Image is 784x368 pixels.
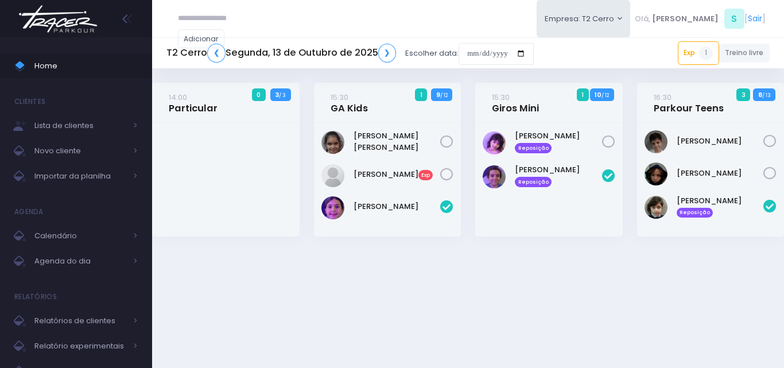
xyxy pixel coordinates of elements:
[645,162,667,185] img: Yeshe Idargo Kis
[630,6,770,32] div: [ ]
[436,90,440,99] strong: 9
[601,92,609,99] small: / 12
[677,208,713,218] span: Reposição
[275,90,279,99] strong: 3
[14,200,44,223] h4: Agenda
[748,13,762,25] a: Sair
[14,90,45,113] h4: Clientes
[515,143,552,153] span: Reposição
[677,195,763,218] a: [PERSON_NAME] Reposição
[331,91,368,114] a: 15:30GA Kids
[34,169,126,184] span: Importar da planilha
[719,44,770,63] a: Treino livre
[724,9,744,29] span: S
[515,130,601,153] a: [PERSON_NAME] Reposição
[321,164,344,187] img: Manuella Uemura Neves Magela
[252,88,266,101] span: 0
[418,170,433,180] span: Exp
[762,92,771,99] small: / 13
[577,88,589,101] span: 1
[34,144,126,158] span: Novo cliente
[14,285,57,308] h4: Relatórios
[321,131,344,154] img: Laura da Silva Borges
[34,118,126,133] span: Lista de clientes
[34,254,126,269] span: Agenda do dia
[736,88,750,101] span: 3
[178,29,225,48] a: Adicionar
[635,13,650,25] span: Olá,
[677,135,763,147] a: [PERSON_NAME]
[677,168,763,179] a: [PERSON_NAME]
[415,88,427,101] span: 1
[169,91,218,114] a: 14:00Particular
[595,90,601,99] strong: 10
[645,130,667,153] img: Gabriel Amaral Alves
[34,59,138,73] span: Home
[678,41,719,64] a: Exp1
[354,130,440,153] a: [PERSON_NAME] [PERSON_NAME]
[34,313,126,328] span: Relatórios de clientes
[279,92,286,99] small: / 3
[758,90,762,99] strong: 8
[169,92,187,103] small: 14:00
[492,92,510,103] small: 15:30
[654,91,724,114] a: 16:30Parkour Teens
[699,47,713,60] span: 1
[645,196,667,219] img: Alice simarelli
[166,44,396,63] h5: T2 Cerro Segunda, 13 de Outubro de 2025
[483,165,506,188] img: Vicente Mota silva
[331,92,348,103] small: 15:30
[354,201,440,212] a: [PERSON_NAME]
[166,40,534,67] div: Escolher data:
[354,169,440,180] a: [PERSON_NAME]Exp
[34,228,126,243] span: Calendário
[34,339,126,354] span: Relatório experimentais
[378,44,397,63] a: ❯
[492,91,539,114] a: 15:30Giros Mini
[515,164,601,187] a: [PERSON_NAME] Reposição
[654,92,672,103] small: 16:30
[321,196,344,219] img: Livia Lopes
[440,92,448,99] small: / 12
[515,177,552,187] span: Reposição
[652,13,719,25] span: [PERSON_NAME]
[483,131,506,154] img: Maia Enohata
